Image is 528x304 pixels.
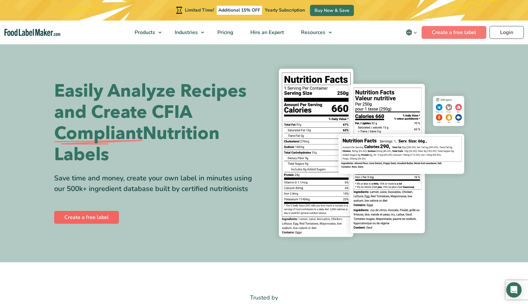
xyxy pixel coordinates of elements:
a: Buy Now & Save [310,5,354,16]
div: Save time and money, create your own label in minutes using our 500k+ ingredient database built b... [54,173,259,194]
span: Limited Time! [185,7,214,13]
a: Pricing [209,21,240,44]
a: Login [490,26,524,39]
span: Products [133,29,156,36]
a: Create a free label [422,26,486,39]
span: Hire an Expert [248,29,285,36]
a: Resources [293,21,335,44]
div: Open Intercom Messenger [506,282,522,298]
p: Trusted by [54,293,474,302]
h1: Easily Analyze Recipes and Create CFIA Nutrition Labels [54,81,259,165]
span: Yearly Subscription [265,7,305,13]
a: Hire an Expert [242,21,291,44]
a: Products [126,21,165,44]
a: Industries [166,21,207,44]
span: Pricing [215,29,234,36]
a: Create a free label [54,211,119,224]
span: Compliant [54,123,143,144]
span: Industries [173,29,198,36]
span: Resources [299,29,326,36]
span: Additional 15% OFF [217,6,262,15]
